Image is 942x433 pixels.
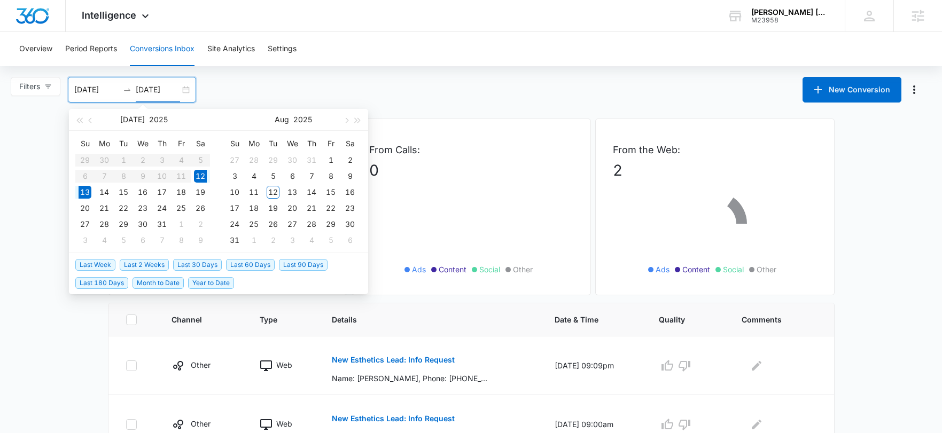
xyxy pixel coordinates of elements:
div: 19 [194,186,207,199]
td: 2025-08-26 [263,216,283,232]
span: Other [513,264,533,275]
span: Ads [656,264,669,275]
div: 7 [155,234,168,247]
div: 10 [228,186,241,199]
div: 26 [194,202,207,215]
div: 29 [117,218,130,231]
span: Last 2 Weeks [120,259,169,271]
td: 2025-08-14 [302,184,321,200]
span: Other [757,264,776,275]
td: 2025-07-20 [75,200,95,216]
td: 2025-08-18 [244,200,263,216]
div: 9 [344,170,356,183]
span: Content [682,264,710,275]
div: 27 [228,154,241,167]
td: 2025-08-10 [225,184,244,200]
button: 2025 [293,109,312,130]
th: Th [152,135,172,152]
p: 0 [369,159,573,182]
td: 2025-08-09 [191,232,210,248]
span: swap-right [123,85,131,94]
td: 2025-07-29 [263,152,283,168]
div: 26 [267,218,279,231]
td: 2025-08-11 [244,184,263,200]
div: 3 [228,170,241,183]
td: 2025-08-29 [321,216,340,232]
button: Settings [268,32,297,66]
td: 2025-09-05 [321,232,340,248]
p: New Esthetics Lead: Info Request [332,356,455,364]
td: 2025-08-31 [225,232,244,248]
span: Ads [412,264,426,275]
th: Su [75,135,95,152]
th: Fr [172,135,191,152]
span: Quality [659,314,700,325]
td: 2025-07-15 [114,184,133,200]
td: 2025-08-07 [302,168,321,184]
div: 25 [175,202,188,215]
p: New Esthetics Lead: Info Request [332,415,455,422]
div: 1 [247,234,260,247]
div: 28 [247,154,260,167]
td: 2025-07-17 [152,184,172,200]
td: 2025-08-03 [225,168,244,184]
p: From Calls: [369,143,573,157]
td: 2025-08-02 [340,152,360,168]
span: Year to Date [188,277,234,289]
div: 4 [98,234,111,247]
p: Other [191,418,211,429]
td: 2025-07-21 [95,200,114,216]
div: 4 [247,170,260,183]
div: 2 [344,154,356,167]
div: 23 [344,202,356,215]
div: 30 [344,218,356,231]
p: Name: [PERSON_NAME], Phone: [PHONE_NUMBER], Email: [EMAIL_ADDRESS][DOMAIN_NAME] (mailto:[EMAIL_AD... [332,373,487,384]
div: 13 [286,186,299,199]
td: 2025-08-06 [133,232,152,248]
th: Sa [191,135,210,152]
div: 13 [79,186,91,199]
td: 2025-08-15 [321,184,340,200]
button: Overview [19,32,52,66]
span: Month to Date [133,277,184,289]
div: 30 [136,218,149,231]
td: 2025-07-28 [95,216,114,232]
td: 2025-08-24 [225,216,244,232]
td: 2025-07-22 [114,200,133,216]
td: 2025-08-20 [283,200,302,216]
button: Edit Comments [748,357,765,374]
div: 15 [117,186,130,199]
td: 2025-08-08 [172,232,191,248]
th: Su [225,135,244,152]
button: Site Analytics [207,32,255,66]
th: Th [302,135,321,152]
span: Filters [19,81,40,92]
div: 2 [194,218,207,231]
div: 22 [324,202,337,215]
td: 2025-09-03 [283,232,302,248]
span: Content [439,264,466,275]
th: Mo [244,135,263,152]
span: Last 30 Days [173,259,222,271]
div: 24 [228,218,241,231]
td: 2025-08-30 [340,216,360,232]
button: New Conversion [803,77,901,103]
td: 2025-08-03 [75,232,95,248]
td: 2025-07-16 [133,184,152,200]
th: Mo [95,135,114,152]
td: 2025-07-24 [152,200,172,216]
div: 6 [344,234,356,247]
div: 11 [247,186,260,199]
span: Social [479,264,500,275]
td: 2025-08-04 [95,232,114,248]
button: New Esthetics Lead: Info Request [332,347,455,373]
div: 16 [344,186,356,199]
span: to [123,85,131,94]
p: Web [276,418,292,429]
button: Manage Numbers [906,81,923,98]
div: 9 [194,234,207,247]
td: 2025-08-22 [321,200,340,216]
td: 2025-07-18 [172,184,191,200]
div: 12 [267,186,279,199]
button: Edit Comments [748,416,765,433]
